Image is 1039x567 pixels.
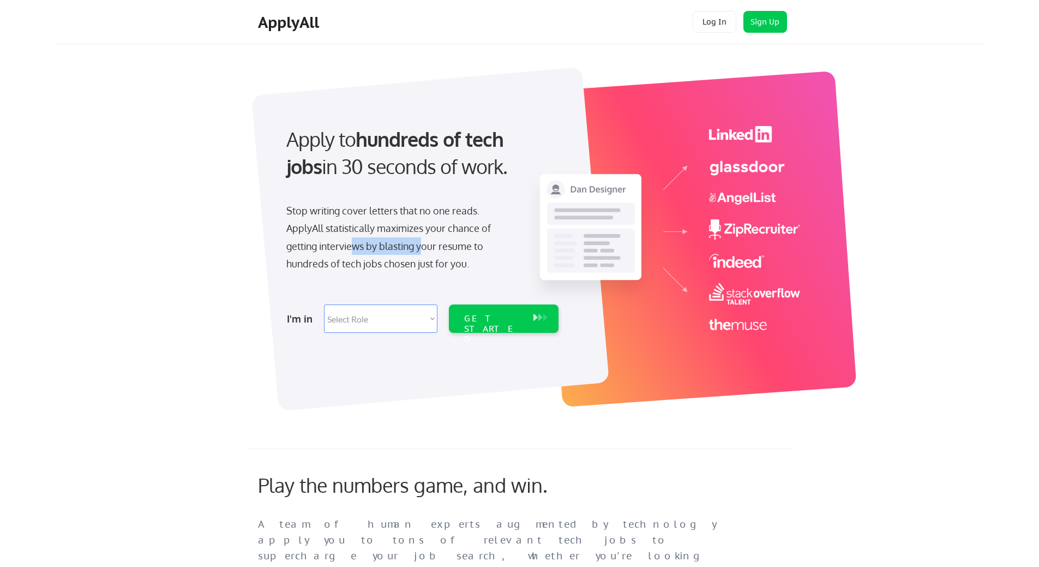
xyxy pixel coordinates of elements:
[287,310,317,327] div: I'm in
[258,473,596,497] div: Play the numbers game, and win.
[743,11,787,33] button: Sign Up
[464,313,522,345] div: GET STARTED
[286,127,508,178] strong: hundreds of tech jobs
[286,202,511,273] div: Stop writing cover letters that no one reads. ApplyAll statistically maximizes your chance of get...
[286,126,554,181] div: Apply to in 30 seconds of work.
[258,13,322,32] div: ApplyAll
[693,11,736,33] button: Log In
